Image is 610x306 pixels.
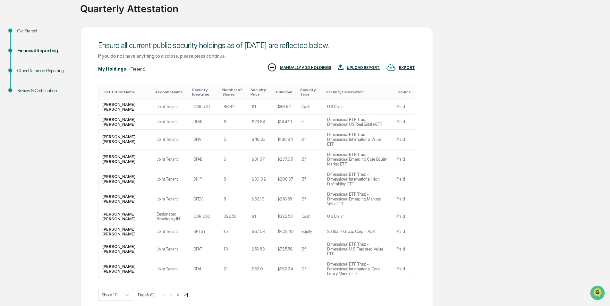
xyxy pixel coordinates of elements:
td: DFAR [190,115,220,130]
td: $144.21 [274,115,298,130]
td: Etf [298,149,323,169]
td: Plaid [393,209,415,224]
div: 🖐️ [6,81,12,87]
div: Financial Reporting [17,47,70,54]
td: $652.24 [274,259,298,279]
td: $31.97 [248,149,274,169]
td: $36.9 [248,259,274,279]
div: (Present) [129,66,145,72]
td: Designated Beneficiary IN [153,209,190,224]
img: MANUALLY ADD HOLDINGS [267,63,277,72]
button: Start new chat [109,51,117,59]
div: My Holdings [98,66,126,72]
td: Plaid [393,115,415,130]
td: Plaid [393,130,415,149]
td: Plaid [393,149,415,169]
td: Joint Tenant [153,259,190,279]
td: DFAE [190,149,220,169]
span: Pylon [64,109,78,114]
button: > [175,292,182,297]
td: CUR:USD [190,209,220,224]
a: 🖐️Preclearance [4,78,44,90]
td: $725.56 [274,239,298,259]
div: EXPORT [399,65,415,70]
div: MANUALLY ADD HOLDINGS [280,65,331,70]
td: Dimensional ETF Trust - Dimensional Emerging Core Equity Market ETF [323,149,393,169]
div: Review & Certification [17,87,70,94]
td: Etf [298,130,323,149]
td: CUR:USD [190,99,220,115]
td: $1 [248,209,274,224]
td: Joint Tenant [153,189,190,209]
td: Plaid [393,169,415,189]
a: 🔎Data Lookup [4,90,43,102]
td: Plaid [393,224,415,239]
td: U S Dollar [323,99,393,115]
td: DIHP [190,169,220,189]
td: [PERSON_NAME] [PERSON_NAME] [98,259,153,279]
td: [PERSON_NAME] [PERSON_NAME] [98,189,153,209]
p: How can we help? [6,13,117,24]
td: Cash [298,209,323,224]
td: SFTBY [190,224,220,239]
td: [PERSON_NAME] [PERSON_NAME] [98,224,153,239]
td: Joint Tenant [153,130,190,149]
div: We're available if you need us! [22,55,81,61]
td: Etf [298,189,323,209]
img: UPLOAD REPORT [338,63,343,72]
td: [PERSON_NAME] [PERSON_NAME] [98,99,153,115]
div: Other Common Reporting [17,67,70,74]
div: Get Started [17,28,70,34]
td: Dimensional ETF Trust - Dimensional International Value ETF [323,130,393,149]
td: $188.94 [274,130,298,149]
img: 1746055101610-c473b297-6a78-478c-a979-82029cc54cd1 [6,49,18,61]
td: [PERSON_NAME] [PERSON_NAME] [98,169,153,189]
td: Dimensional ETF Trust - Dimensional Emerging Markets Value ETF [323,189,393,209]
td: Dimensional ETF Trust - Dimensional International High Profitability ETF [323,169,393,189]
td: 5 [220,130,248,149]
td: $32.19 [248,189,274,209]
td: $86.92 [274,99,298,115]
td: Plaid [393,259,415,279]
td: 15 [220,224,248,239]
td: Plaid [393,189,415,209]
td: DFAT [190,239,220,259]
div: Toggle SortBy [104,90,150,94]
td: Plaid [393,239,415,259]
td: $237.95 [274,149,298,169]
td: [PERSON_NAME] [PERSON_NAME] [98,130,153,149]
div: 🔎 [6,94,12,99]
button: < [168,292,174,297]
td: $30.92 [248,169,274,189]
td: $46.63 [248,130,274,149]
td: 322.58 [220,209,248,224]
td: Joint Tenant [153,169,190,189]
td: 8 [220,169,248,189]
td: 6 [220,115,248,130]
div: If you do not have anything to disclose, please press continue. [98,53,415,59]
div: Toggle SortBy [222,88,245,97]
div: Toggle SortBy [250,88,271,97]
div: Toggle SortBy [155,90,187,94]
td: Joint Tenant [153,239,190,259]
td: Joint Tenant [153,224,190,239]
div: 🗄️ [47,81,52,87]
td: Etf [298,239,323,259]
td: 13 [220,239,248,259]
td: [PERSON_NAME] [PERSON_NAME] [98,149,153,169]
td: 9 [220,149,248,169]
div: UPLOAD REPORT [347,65,380,70]
td: Etf [298,115,323,130]
button: >| [182,292,190,297]
div: Toggle SortBy [276,90,295,94]
td: $23.84 [248,115,274,130]
span: Page 1 of 2 [138,292,155,297]
td: Etf [298,259,323,279]
td: 8 [220,189,248,209]
a: 🗄️Attestations [44,78,82,90]
td: 86.92 [220,99,248,115]
td: [PERSON_NAME] [PERSON_NAME] [98,239,153,259]
div: Toggle SortBy [326,90,390,94]
td: DFAI [190,259,220,279]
